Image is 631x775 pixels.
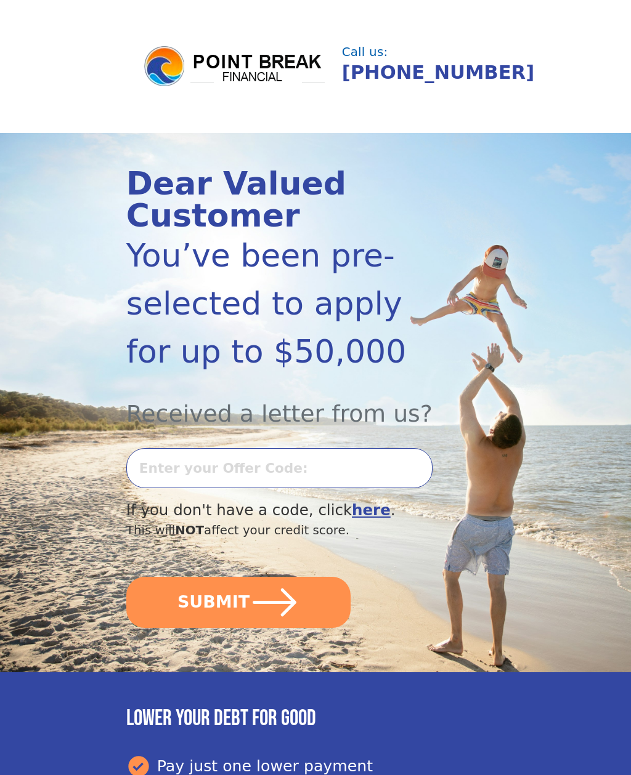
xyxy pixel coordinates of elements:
[126,231,448,375] div: You’ve been pre-selected to apply for up to $50,000
[342,46,500,58] div: Call us:
[142,44,327,89] img: logo.png
[175,523,204,537] span: NOT
[126,705,505,732] h3: Lower your debt for good
[126,577,351,628] button: SUBMIT
[126,499,448,522] div: If you don't have a code, click .
[126,167,448,231] div: Dear Valued Customer
[352,501,391,519] a: here
[342,62,534,83] a: [PHONE_NUMBER]
[126,375,448,432] div: Received a letter from us?
[126,521,448,540] div: This will affect your credit score.
[126,448,433,488] input: Enter your Offer Code:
